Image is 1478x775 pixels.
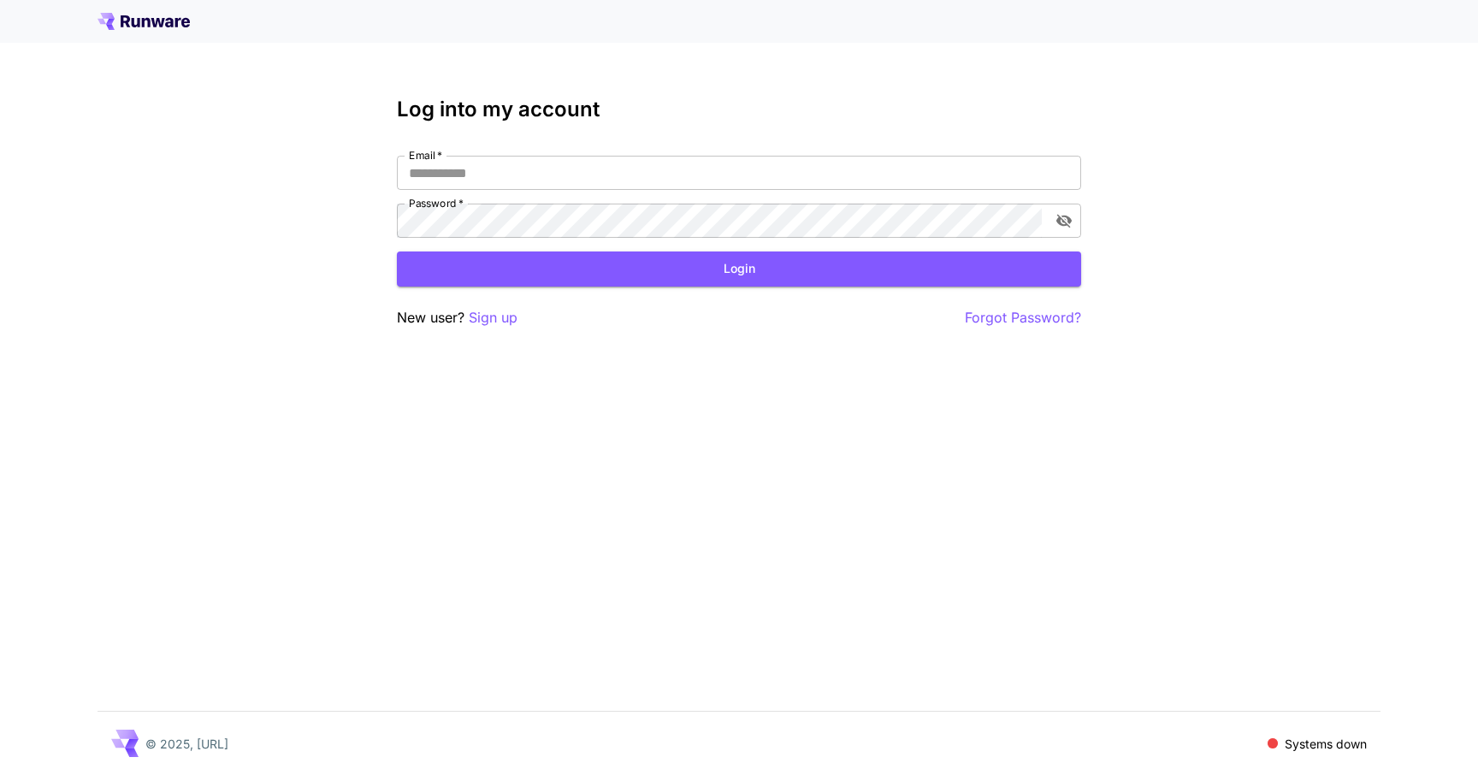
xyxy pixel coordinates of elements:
[145,735,228,753] p: © 2025, [URL]
[397,251,1081,287] button: Login
[397,307,517,328] p: New user?
[397,98,1081,121] h3: Log into my account
[409,196,464,210] label: Password
[1049,205,1079,236] button: toggle password visibility
[965,307,1081,328] button: Forgot Password?
[469,307,517,328] button: Sign up
[1285,735,1367,753] p: Systems down
[409,148,442,163] label: Email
